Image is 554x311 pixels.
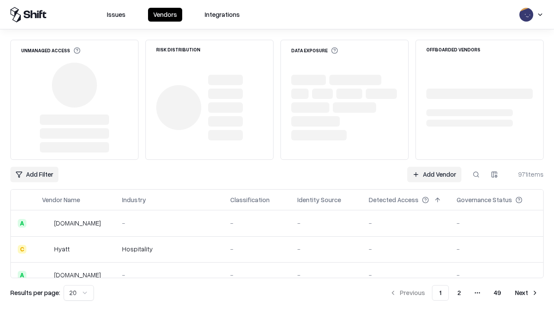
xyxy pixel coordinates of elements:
div: - [297,244,355,254]
div: Industry [122,195,146,204]
div: C [18,245,26,254]
div: - [457,270,536,279]
div: - [230,270,283,279]
button: 49 [487,285,508,301]
div: A [18,271,26,279]
button: 1 [432,285,449,301]
div: Classification [230,195,270,204]
button: Issues [102,8,131,22]
a: Add Vendor [407,167,461,182]
div: - [457,219,536,228]
img: primesec.co.il [42,271,51,279]
button: Integrations [200,8,245,22]
img: Hyatt [42,245,51,254]
div: Identity Source [297,195,341,204]
button: Next [510,285,544,301]
div: A [18,219,26,228]
nav: pagination [384,285,544,301]
div: Governance Status [457,195,512,204]
div: Data Exposure [291,47,338,54]
div: - [122,219,216,228]
div: - [369,270,443,279]
div: - [230,244,283,254]
div: - [369,219,443,228]
div: [DOMAIN_NAME] [54,270,101,279]
div: - [297,219,355,228]
div: Hyatt [54,244,70,254]
div: - [230,219,283,228]
div: - [369,244,443,254]
div: Vendor Name [42,195,80,204]
div: Detected Access [369,195,419,204]
p: Results per page: [10,288,60,297]
div: Offboarded Vendors [426,47,480,52]
div: - [297,270,355,279]
div: [DOMAIN_NAME] [54,219,101,228]
div: - [122,270,216,279]
div: 971 items [509,170,544,179]
div: Hospitality [122,244,216,254]
button: Add Filter [10,167,58,182]
div: Risk Distribution [156,47,200,52]
button: 2 [451,285,468,301]
div: - [457,244,536,254]
div: Unmanaged Access [21,47,81,54]
img: intrado.com [42,219,51,228]
button: Vendors [148,8,182,22]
